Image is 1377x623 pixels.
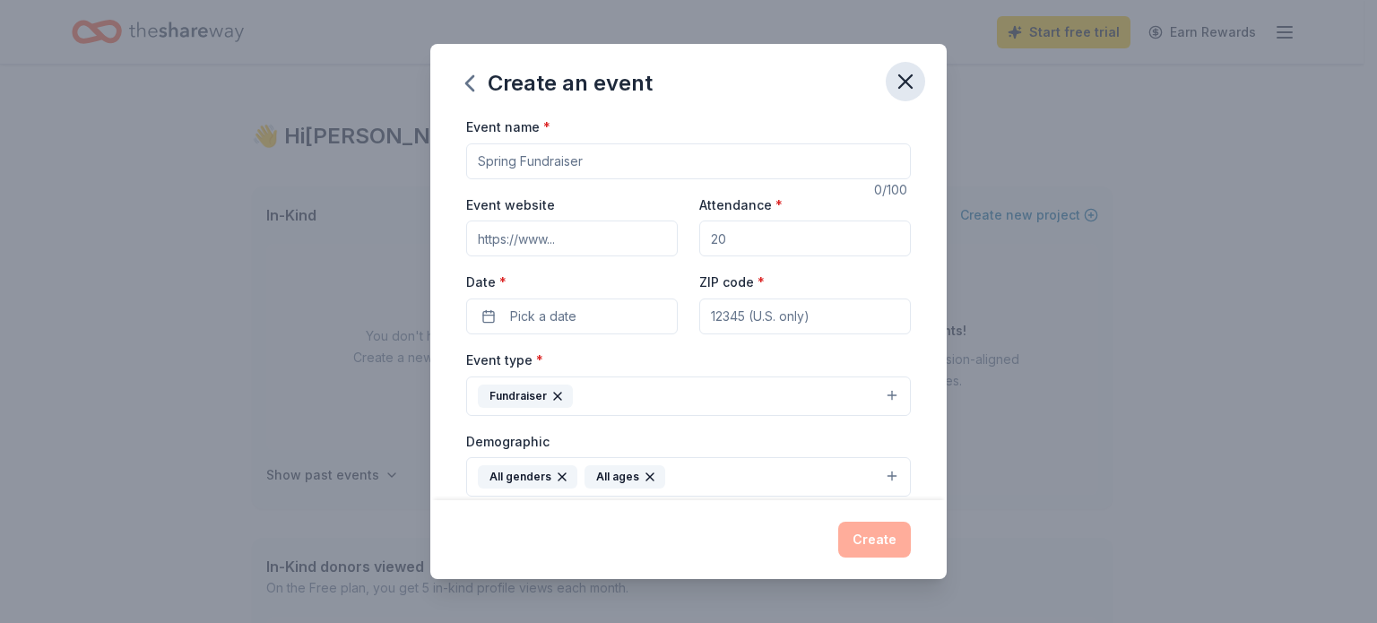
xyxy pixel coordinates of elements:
div: Create an event [466,69,653,98]
button: Fundraiser [466,376,911,416]
label: ZIP code [699,273,765,291]
label: Demographic [466,433,550,451]
span: Pick a date [510,306,576,327]
label: Event type [466,351,543,369]
button: Pick a date [466,299,678,334]
input: 12345 (U.S. only) [699,299,911,334]
label: Date [466,273,678,291]
label: Attendance [699,196,783,214]
div: 0 /100 [874,179,911,201]
div: All genders [478,465,577,489]
input: https://www... [466,221,678,256]
div: Fundraiser [478,385,573,408]
input: 20 [699,221,911,256]
div: All ages [585,465,665,489]
input: Spring Fundraiser [466,143,911,179]
button: All gendersAll ages [466,457,911,497]
label: Event website [466,196,555,214]
label: Event name [466,118,550,136]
